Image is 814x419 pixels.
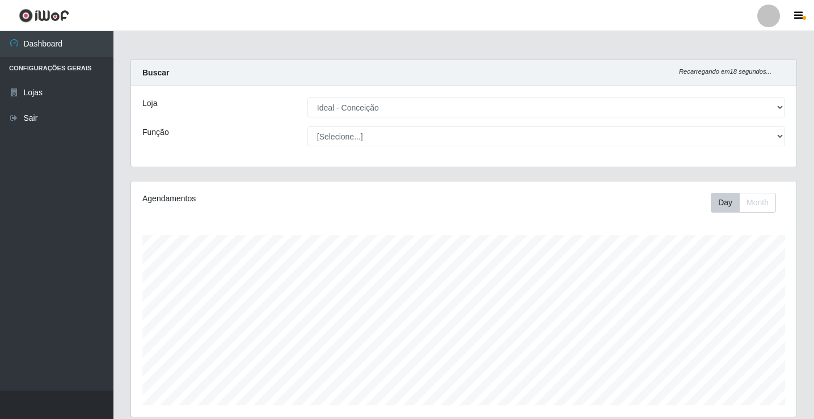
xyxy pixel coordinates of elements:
[142,126,169,138] label: Função
[711,193,785,213] div: Toolbar with button groups
[711,193,776,213] div: First group
[19,9,69,23] img: CoreUI Logo
[142,98,157,109] label: Loja
[142,193,400,205] div: Agendamentos
[679,68,771,75] i: Recarregando em 18 segundos...
[142,68,169,77] strong: Buscar
[711,193,740,213] button: Day
[739,193,776,213] button: Month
